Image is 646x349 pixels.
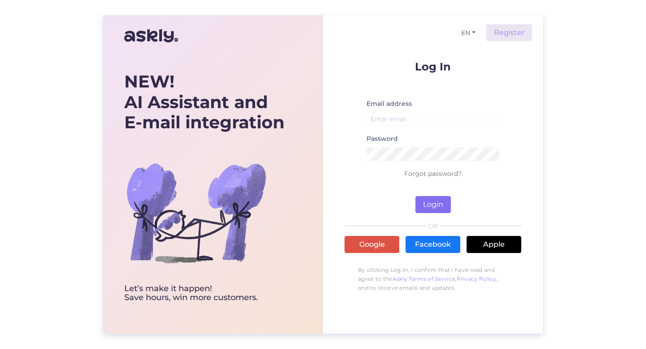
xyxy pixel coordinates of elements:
[458,26,479,39] button: EN
[124,71,284,133] div: AI Assistant and E-mail integration
[404,170,462,178] a: Forgot password?
[486,24,532,41] a: Register
[345,261,521,297] p: By clicking Log In, I confirm that I have read and agree to the , , and to receive emails and upd...
[345,61,521,72] p: Log In
[124,284,284,302] div: Let’s make it happen! Save hours, win more customers.
[124,25,178,47] img: Askly
[124,141,268,284] img: bg-askly
[457,275,497,282] a: Privacy Policy
[406,236,460,253] a: Facebook
[367,99,412,109] label: Email address
[467,236,521,253] a: Apple
[124,71,175,92] b: NEW!
[427,223,440,229] span: OR
[393,275,455,282] a: Askly Terms of Service
[415,196,451,213] button: Login
[367,112,499,126] input: Enter email
[367,134,398,144] label: Password
[345,236,399,253] a: Google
